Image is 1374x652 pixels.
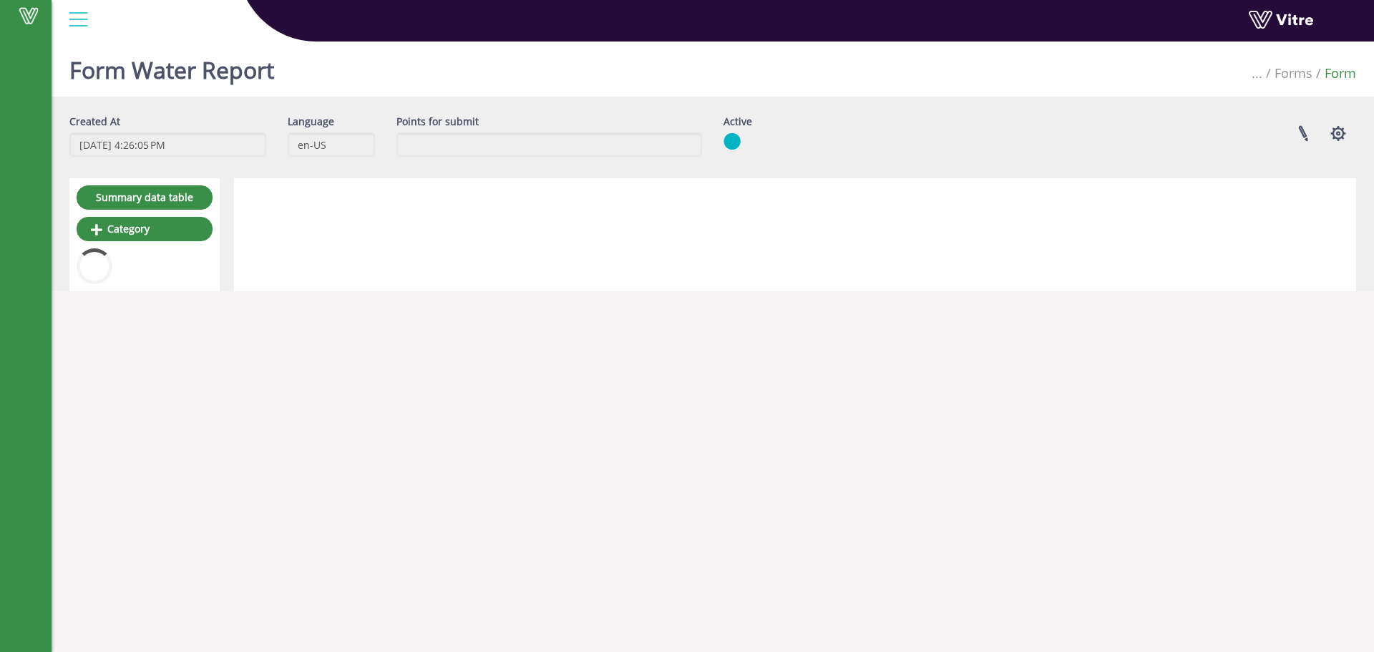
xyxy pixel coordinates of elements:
[723,132,741,150] img: yes
[77,217,213,241] a: Category
[723,115,752,129] label: Active
[396,115,479,129] label: Points for submit
[1252,64,1262,82] span: ...
[77,185,213,210] a: Summary data table
[1312,64,1356,83] li: Form
[288,115,334,129] label: Language
[69,115,120,129] label: Created At
[1275,64,1312,82] a: Forms
[69,36,274,97] h1: Form Water Report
